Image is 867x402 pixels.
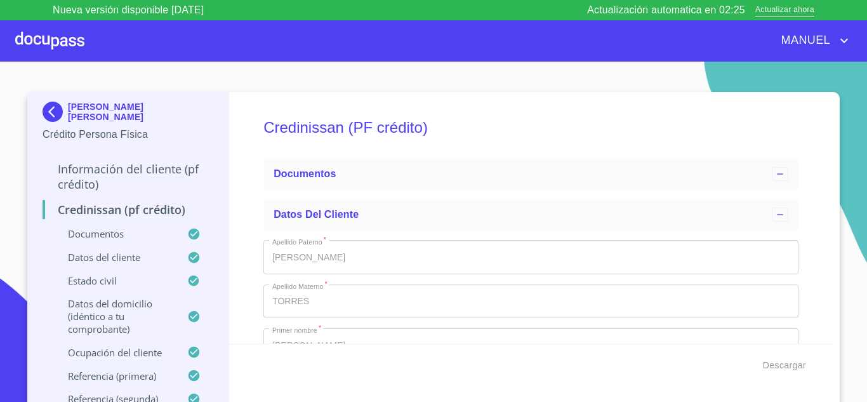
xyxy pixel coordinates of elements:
[43,202,213,217] p: Credinissan (PF crédito)
[772,30,852,51] button: account of current user
[772,30,837,51] span: MANUEL
[274,209,359,220] span: Datos del cliente
[263,102,798,154] h5: Credinissan (PF crédito)
[43,102,213,127] div: [PERSON_NAME] [PERSON_NAME]
[758,354,811,377] button: Descargar
[43,370,187,382] p: Referencia (primera)
[43,127,213,142] p: Crédito Persona Física
[43,251,187,264] p: Datos del cliente
[53,3,204,18] p: Nueva versión disponible [DATE]
[274,168,336,179] span: Documentos
[263,199,798,230] div: Datos del cliente
[43,161,213,192] p: Información del cliente (PF crédito)
[43,227,187,240] p: Documentos
[763,358,806,373] span: Descargar
[755,4,814,17] span: Actualizar ahora
[587,3,745,18] p: Actualización automatica en 02:25
[43,346,187,359] p: Ocupación del Cliente
[43,102,68,122] img: Docupass spot blue
[43,274,187,287] p: Estado civil
[68,102,213,122] p: [PERSON_NAME] [PERSON_NAME]
[263,159,798,189] div: Documentos
[43,297,187,335] p: Datos del domicilio (idéntico a tu comprobante)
